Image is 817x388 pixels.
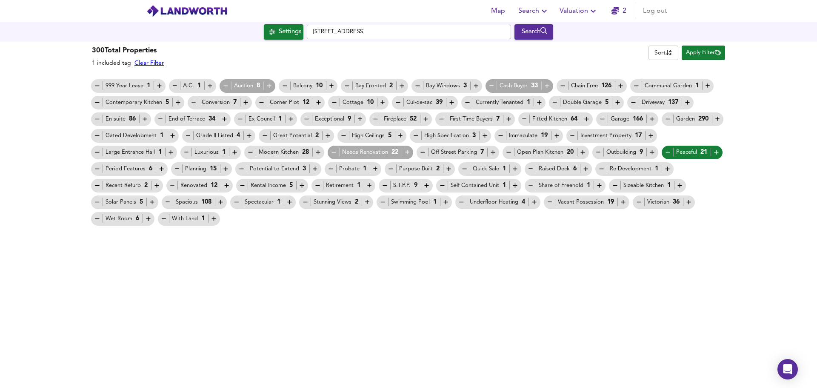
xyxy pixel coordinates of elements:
[556,3,602,20] button: Valuation
[515,3,553,20] button: Search
[307,25,511,39] input: Enter a location...
[560,5,598,17] span: Valuation
[611,5,626,17] a: 2
[92,59,164,67] div: 1 included tag
[264,24,303,40] div: Click to configure Search Settings
[514,24,553,40] button: Search
[686,48,721,58] span: Apply Filter
[146,5,228,17] img: logo
[92,46,164,56] h3: 300 Total Properties
[605,3,632,20] button: 2
[514,24,553,40] div: Run Your Search
[777,359,798,379] div: Open Intercom Messenger
[648,46,678,60] div: Sort
[640,3,671,20] button: Log out
[279,26,301,37] div: Settings
[518,5,549,17] span: Search
[264,24,303,40] button: Settings
[643,5,667,17] span: Log out
[682,46,725,60] button: Apply Filter
[134,60,164,66] a: Clear Filter
[484,3,511,20] button: Map
[517,26,551,37] div: Search
[488,5,508,17] span: Map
